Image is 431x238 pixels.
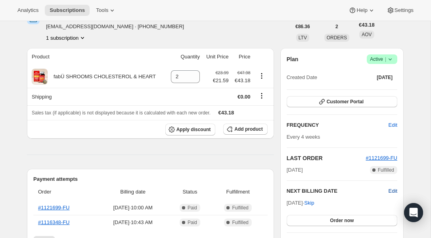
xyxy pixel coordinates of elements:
[165,124,216,135] button: Apply discount
[362,32,372,37] span: AOV
[223,124,267,135] button: Add product
[366,154,398,162] button: #1121699-FU
[13,5,43,16] button: Analytics
[344,5,380,16] button: Help
[327,35,347,41] span: ORDERS
[404,203,423,222] div: Open Intercom Messenger
[48,73,156,81] div: fabÜ SHROOMS CHOLESTEROL & HEART
[299,35,307,41] span: LTV
[188,205,197,211] span: Paid
[382,5,418,16] button: Settings
[32,110,211,116] span: Sales tax (if applicable) is not displayed because it is calculated with each new order.
[176,126,211,133] span: Apply discount
[99,188,167,196] span: Billing date
[395,7,414,14] span: Settings
[389,121,397,129] span: Edit
[287,96,397,107] button: Customer Portal
[202,48,231,66] th: Unit Price
[356,7,367,14] span: Help
[287,121,389,129] h2: FREQUENCY
[372,72,397,83] button: [DATE]
[370,55,394,63] span: Active
[17,7,38,14] span: Analytics
[99,219,167,226] span: [DATE] · 10:43 AM
[38,219,70,225] a: #1116348-FU
[46,23,191,31] span: [EMAIL_ADDRESS][DOMAIN_NAME] · [PHONE_NUMBER]
[291,21,315,32] button: €86.36
[330,217,354,224] span: Order now
[27,48,167,66] th: Product
[385,56,386,62] span: |
[234,77,251,85] span: €43.18
[287,74,317,81] span: Created Date
[213,188,262,196] span: Fulfillment
[238,94,251,100] span: €0.00
[255,72,268,80] button: Product actions
[213,77,229,85] span: €21.59
[215,70,228,75] small: €23.99
[389,187,397,195] button: Edit
[304,199,314,207] span: Skip
[287,187,389,195] h2: NEXT BILLING DATE
[378,167,394,173] span: Fulfilled
[255,91,268,100] button: Shipping actions
[237,70,250,75] small: €47.98
[231,48,253,66] th: Price
[167,48,202,66] th: Quantity
[384,119,402,132] button: Edit
[96,7,108,14] span: Tools
[287,200,314,206] span: [DATE] ·
[359,21,375,29] span: €43.18
[331,21,343,32] button: 2
[287,166,303,174] span: [DATE]
[46,34,86,42] button: Product actions
[27,88,167,105] th: Shipping
[32,69,48,85] img: product img
[232,205,248,211] span: Fulfilled
[33,175,268,183] h2: Payment attempts
[218,110,234,116] span: €43.18
[287,154,366,162] h2: LAST ORDER
[299,197,319,209] button: Skip
[232,219,248,226] span: Fulfilled
[377,74,393,81] span: [DATE]
[99,204,167,212] span: [DATE] · 10:00 AM
[45,5,90,16] button: Subscriptions
[234,126,262,132] span: Add product
[287,55,299,63] h2: Plan
[335,23,338,30] span: 2
[188,219,197,226] span: Paid
[38,205,70,211] a: #1121699-FU
[295,23,310,30] span: €86.36
[91,5,121,16] button: Tools
[287,134,320,140] span: Every 4 weeks
[172,188,209,196] span: Status
[287,215,397,226] button: Order now
[366,155,398,161] a: #1121699-FU
[50,7,85,14] span: Subscriptions
[327,99,364,105] span: Customer Portal
[33,183,97,201] th: Order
